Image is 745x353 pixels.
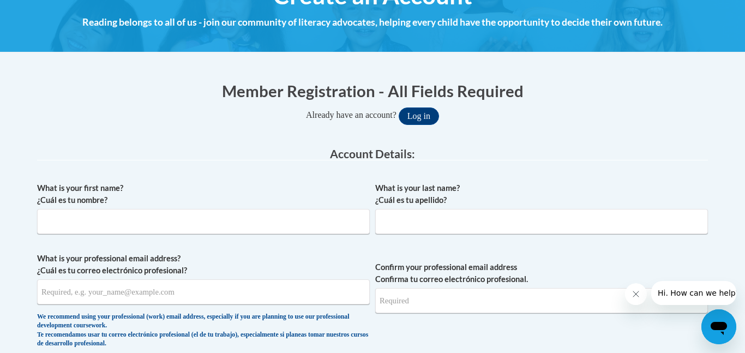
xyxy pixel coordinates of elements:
[375,182,708,206] label: What is your last name? ¿Cuál es tu apellido?
[37,253,370,277] label: What is your professional email address? ¿Cuál es tu correo electrónico profesional?
[375,209,708,234] input: Metadata input
[306,110,396,119] span: Already have an account?
[651,281,736,305] iframe: Message from company
[37,182,370,206] label: What is your first name? ¿Cuál es tu nombre?
[37,15,708,29] h4: Reading belongs to all of us - join our community of literacy advocates, helping every child have...
[37,313,370,349] div: We recommend using your professional (work) email address, especially if you are planning to use ...
[7,8,88,16] span: Hi. How can we help?
[625,283,647,305] iframe: Close message
[37,279,370,304] input: Metadata input
[375,288,708,313] input: Required
[37,209,370,234] input: Metadata input
[330,147,415,160] span: Account Details:
[701,309,736,344] iframe: Button to launch messaging window
[37,80,708,102] h1: Member Registration - All Fields Required
[375,261,708,285] label: Confirm your professional email address Confirma tu correo electrónico profesional.
[399,107,439,125] button: Log in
